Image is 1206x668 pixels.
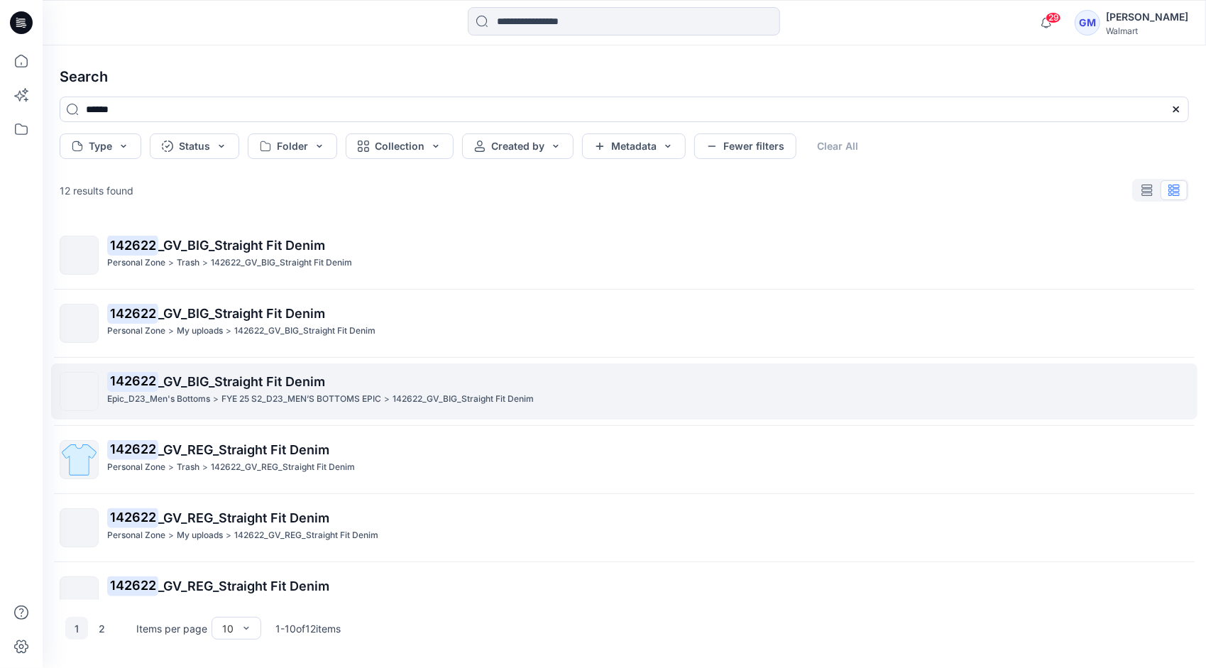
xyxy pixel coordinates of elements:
span: _GV_REG_Straight Fit Denim [158,579,329,593]
button: 2 [91,617,114,640]
p: > [226,324,231,339]
p: > [168,528,174,543]
a: 142622_GV_REG_Straight Fit DenimPersonal Zone>Trash>142622_GV_REG_Straight Fit Denim [51,432,1197,488]
p: 142622_GV_REG_Straight Fit Denim [211,460,355,475]
button: Folder [248,133,337,159]
span: _GV_BIG_Straight Fit Denim [158,374,325,389]
p: > [384,596,390,611]
p: > [168,256,174,270]
mark: 142622 [107,576,158,596]
div: GM [1075,10,1100,35]
p: FYE 25 S2_D23_MEN’S BOTTOMS EPIC [221,392,381,407]
span: _GV_BIG_Straight Fit Denim [158,238,325,253]
p: > [202,256,208,270]
a: 142622_GV_BIG_Straight Fit DenimPersonal Zone>Trash>142622_GV_BIG_Straight Fit Denim [51,227,1197,283]
a: 142622_GV_REG_Straight Fit DenimEpic_D23_Men's Bottoms>FYE 25 S2_D23_MEN’S BOTTOMS EPIC>142622_GV... [51,568,1197,624]
button: Status [150,133,239,159]
mark: 142622 [107,303,158,323]
p: My uploads [177,528,223,543]
p: 142622_GV_BIG_Straight Fit Denim [211,256,352,270]
p: Epic_D23_Men's Bottoms [107,392,210,407]
p: > [384,392,390,407]
p: Personal Zone [107,324,165,339]
p: 142622_GV_REG_Straight Fit Denim [393,596,537,611]
mark: 142622 [107,508,158,527]
p: Personal Zone [107,528,165,543]
p: > [168,324,174,339]
p: Personal Zone [107,460,165,475]
a: 142622_GV_BIG_Straight Fit DenimEpic_D23_Men's Bottoms>FYE 25 S2_D23_MEN’S BOTTOMS EPIC>142622_GV... [51,363,1197,420]
p: 142622_GV_BIG_Straight Fit Denim [393,392,534,407]
p: > [213,596,219,611]
p: 12 results found [60,183,133,198]
a: 142622_GV_REG_Straight Fit DenimPersonal Zone>My uploads>142622_GV_REG_Straight Fit Denim [51,500,1197,556]
button: Type [60,133,141,159]
div: [PERSON_NAME] [1106,9,1188,26]
span: _GV_REG_Straight Fit Denim [158,510,329,525]
button: 1 [65,617,88,640]
p: Trash [177,256,199,270]
button: Collection [346,133,454,159]
span: 29 [1046,12,1061,23]
span: _GV_BIG_Straight Fit Denim [158,306,325,321]
div: 10 [222,621,234,636]
div: Walmart [1106,26,1188,36]
mark: 142622 [107,235,158,255]
p: > [213,392,219,407]
p: 142622_GV_BIG_Straight Fit Denim [234,324,375,339]
p: Items per page [136,621,207,636]
mark: 142622 [107,439,158,459]
mark: 142622 [107,371,158,391]
p: Epic_D23_Men's Bottoms [107,596,210,611]
a: 142622_GV_BIG_Straight Fit DenimPersonal Zone>My uploads>142622_GV_BIG_Straight Fit Denim [51,295,1197,351]
button: Metadata [582,133,686,159]
button: Fewer filters [694,133,796,159]
p: > [168,460,174,475]
p: Trash [177,460,199,475]
span: _GV_REG_Straight Fit Denim [158,442,329,457]
h4: Search [48,57,1200,97]
p: FYE 25 S2_D23_MEN’S BOTTOMS EPIC [221,596,381,611]
p: > [226,528,231,543]
p: Personal Zone [107,256,165,270]
p: > [202,460,208,475]
button: Created by [462,133,574,159]
p: My uploads [177,324,223,339]
p: 1 - 10 of 12 items [275,621,341,636]
p: 142622_GV_REG_Straight Fit Denim [234,528,378,543]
